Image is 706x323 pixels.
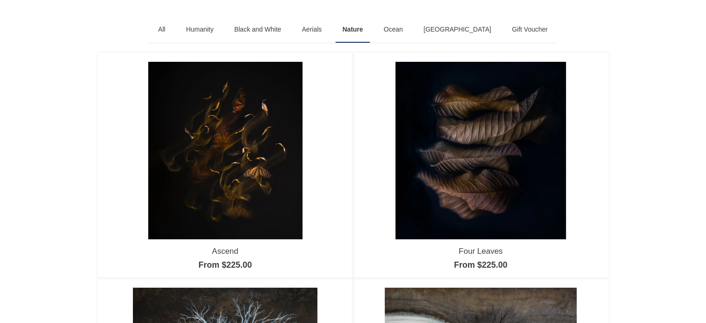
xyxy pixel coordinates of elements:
[459,247,503,256] a: Four Leaves
[227,17,288,43] a: Black and White
[295,17,329,43] a: Aerials
[151,17,172,43] a: All
[416,17,498,43] a: [GEOGRAPHIC_DATA]
[505,17,555,43] a: Gift Voucher
[396,62,566,239] img: Four Leaves
[198,260,252,270] a: From $225.00
[336,17,370,43] a: Nature
[179,17,220,43] a: Humanity
[377,17,410,43] a: Ocean
[454,260,508,270] a: From $225.00
[212,247,238,256] a: Ascend
[148,62,303,239] img: Ascend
